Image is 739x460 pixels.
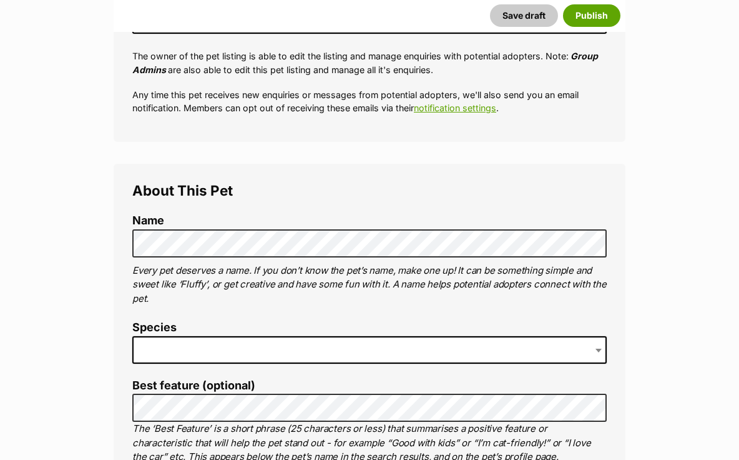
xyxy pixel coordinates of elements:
label: Best feature (optional) [132,379,607,392]
p: The owner of the pet listing is able to edit the listing and manage enquiries with potential adop... [132,49,607,76]
p: Any time this pet receives new enquiries or messages from potential adopters, we'll also send you... [132,88,607,115]
button: Save draft [490,4,558,27]
label: Name [132,214,607,227]
a: notification settings [414,102,496,113]
button: Publish [563,4,620,27]
p: Every pet deserves a name. If you don’t know the pet’s name, make one up! It can be something sim... [132,264,607,306]
label: Species [132,321,607,334]
em: Group Admins [132,51,598,74]
span: About This Pet [132,182,233,199]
